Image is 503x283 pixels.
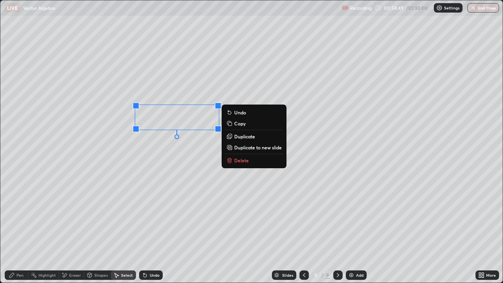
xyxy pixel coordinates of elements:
[436,5,442,11] img: class-settings-icons
[356,273,363,277] div: Add
[486,273,496,277] div: More
[348,272,354,278] img: add-slide-button
[17,273,24,277] div: Pen
[325,272,330,279] div: 9
[470,5,476,11] img: end-class-cross
[312,273,320,277] div: 9
[225,119,283,128] button: Copy
[121,273,133,277] div: Select
[234,120,246,127] p: Copy
[225,132,283,141] button: Duplicate
[225,143,283,152] button: Duplicate to new slide
[234,144,282,151] p: Duplicate to new slide
[23,5,55,11] p: Vector Algebra
[94,273,108,277] div: Shapes
[444,6,459,10] p: Settings
[282,273,293,277] div: Slides
[69,273,81,277] div: Eraser
[225,156,283,165] button: Delete
[225,108,283,117] button: Undo
[467,3,499,13] button: End Class
[234,109,246,116] p: Undo
[39,273,56,277] div: Highlight
[342,5,348,11] img: recording.375f2c34.svg
[150,273,160,277] div: Undo
[234,157,249,164] p: Delete
[234,133,255,140] p: Duplicate
[350,5,372,11] p: Recording
[7,5,18,11] p: LIVE
[321,273,324,277] div: /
